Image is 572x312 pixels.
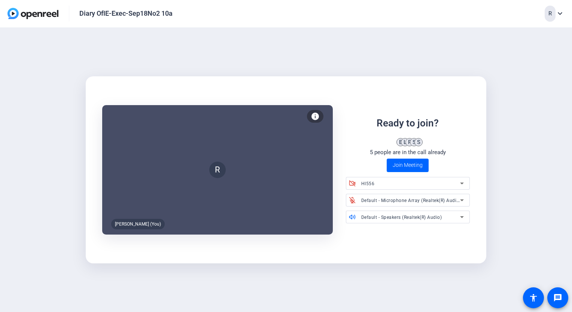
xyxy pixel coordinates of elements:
[7,8,58,19] img: OpenReel logo
[79,9,173,18] div: Diary OfIE-Exec-Sep18No2 10a
[405,138,414,146] div: R
[377,116,439,131] div: Ready to join?
[553,293,562,302] mat-icon: message
[410,138,418,146] div: S
[111,219,165,229] div: [PERSON_NAME] (You)
[311,112,320,121] mat-icon: info
[396,138,405,146] div: B
[209,162,226,178] div: R
[556,9,565,18] mat-icon: expand_more
[361,215,442,220] span: Default - Speakers (Realtek(R) Audio)
[529,293,538,302] mat-icon: accessibility
[370,148,446,157] div: 5 people are in the call already
[414,138,423,146] div: S
[545,6,556,22] div: R
[401,138,409,146] div: L
[361,197,461,203] span: Default - Microphone Array (Realtek(R) Audio)
[361,181,375,186] span: HI556
[387,159,429,172] button: Join Meeting
[393,161,423,169] span: Join Meeting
